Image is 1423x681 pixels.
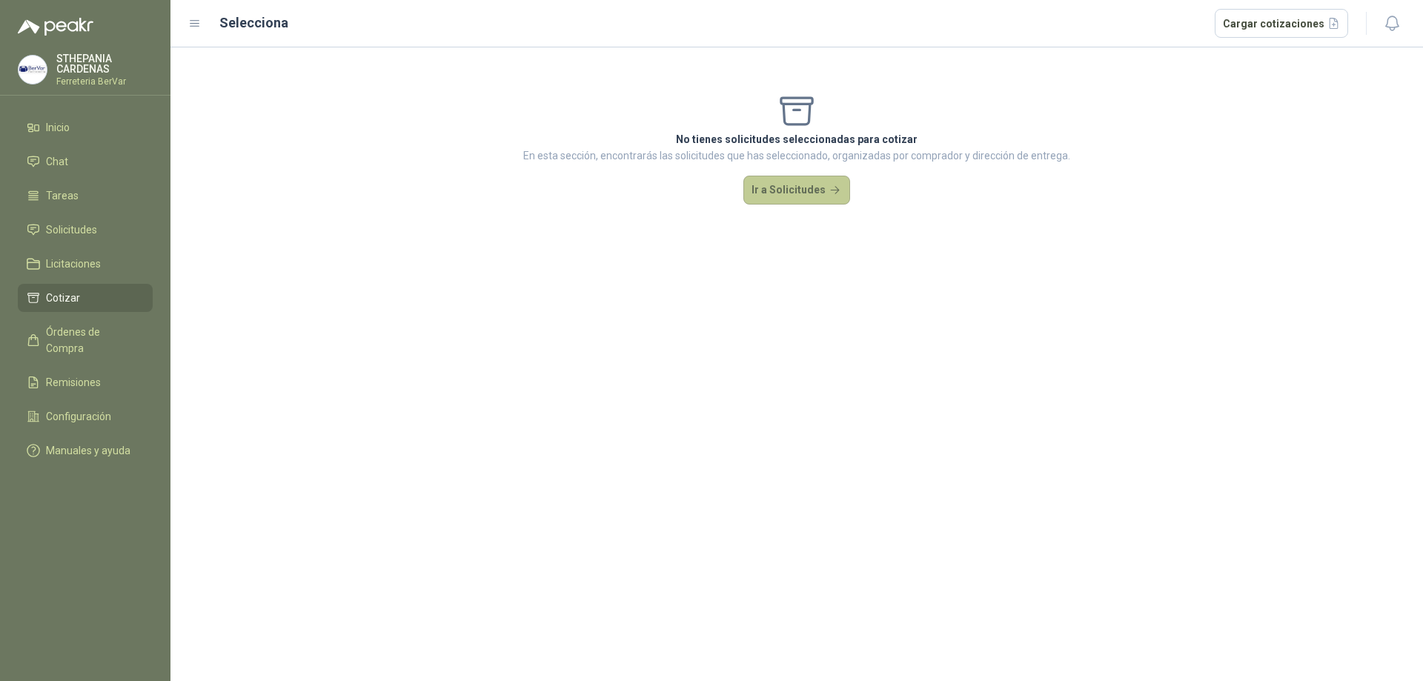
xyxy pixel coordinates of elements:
h2: Selecciona [219,13,288,33]
a: Configuración [18,402,153,431]
button: Cargar cotizaciones [1215,9,1349,39]
a: Tareas [18,182,153,210]
a: Solicitudes [18,216,153,244]
a: Remisiones [18,368,153,396]
span: Cotizar [46,290,80,306]
a: Cotizar [18,284,153,312]
a: Inicio [18,113,153,142]
a: Licitaciones [18,250,153,278]
span: Licitaciones [46,256,101,272]
p: STHEPANIA CARDENAS [56,53,153,74]
a: Chat [18,147,153,176]
span: Órdenes de Compra [46,324,139,356]
p: No tienes solicitudes seleccionadas para cotizar [523,131,1070,147]
p: En esta sección, encontrarás las solicitudes que has seleccionado, organizadas por comprador y di... [523,147,1070,164]
span: Remisiones [46,374,101,391]
span: Inicio [46,119,70,136]
p: Ferreteria BerVar [56,77,153,86]
span: Chat [46,153,68,170]
span: Tareas [46,187,79,204]
img: Logo peakr [18,18,93,36]
span: Configuración [46,408,111,425]
span: Solicitudes [46,222,97,238]
span: Manuales y ayuda [46,442,130,459]
button: Ir a Solicitudes [743,176,850,205]
img: Company Logo [19,56,47,84]
a: Manuales y ayuda [18,436,153,465]
a: Órdenes de Compra [18,318,153,362]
